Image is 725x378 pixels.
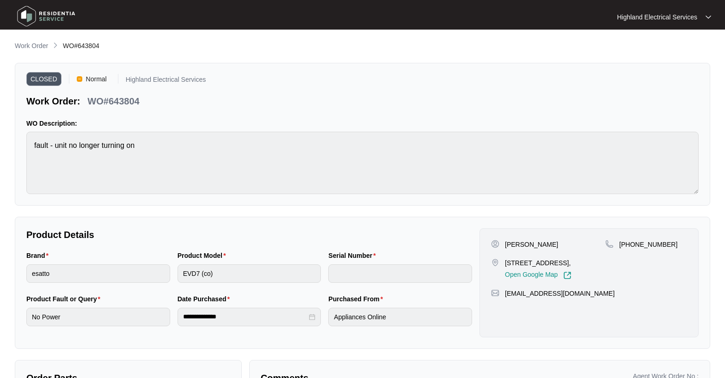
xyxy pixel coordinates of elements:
input: Serial Number [328,264,472,283]
label: Serial Number [328,251,379,260]
p: WO Description: [26,119,699,128]
p: Work Order [15,41,48,50]
input: Product Model [178,264,321,283]
p: [STREET_ADDRESS], [505,258,571,268]
label: Product Fault or Query [26,294,104,304]
img: map-pin [491,289,499,297]
input: Date Purchased [183,312,307,322]
label: Brand [26,251,52,260]
span: Normal [82,72,111,86]
img: map-pin [605,240,614,248]
p: WO#643804 [87,95,139,108]
img: Link-External [563,271,571,280]
span: CLOSED [26,72,61,86]
img: dropdown arrow [706,15,711,19]
input: Product Fault or Query [26,308,170,326]
img: user-pin [491,240,499,248]
img: Vercel Logo [77,76,82,82]
p: [EMAIL_ADDRESS][DOMAIN_NAME] [505,289,614,298]
p: Product Details [26,228,472,241]
label: Date Purchased [178,294,233,304]
img: chevron-right [52,42,59,49]
p: [PERSON_NAME] [505,240,558,249]
img: map-pin [491,258,499,267]
input: Brand [26,264,170,283]
p: Highland Electrical Services [617,12,697,22]
p: [PHONE_NUMBER] [619,240,677,249]
span: WO#643804 [63,42,99,49]
img: residentia service logo [14,2,79,30]
a: Work Order [13,41,50,51]
input: Purchased From [328,308,472,326]
a: Open Google Map [505,271,571,280]
label: Purchased From [328,294,387,304]
label: Product Model [178,251,230,260]
textarea: fault - unit no longer turning on [26,132,699,194]
p: Work Order: [26,95,80,108]
p: Highland Electrical Services [126,76,206,86]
